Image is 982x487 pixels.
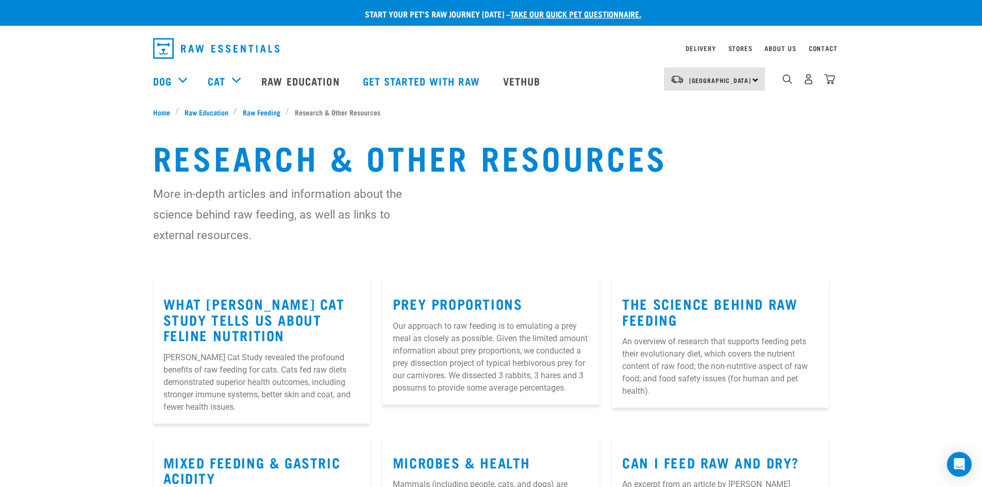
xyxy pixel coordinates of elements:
span: [GEOGRAPHIC_DATA] [689,78,752,82]
a: What [PERSON_NAME] Cat Study Tells Us About Feline Nutrition [163,299,345,339]
a: Mixed Feeding & Gastric Acidity [163,458,341,482]
a: Get started with Raw [353,60,493,102]
a: Dog [153,73,172,89]
a: Microbes & Health [393,458,530,466]
a: Prey Proportions [393,299,523,307]
a: Stores [728,46,753,50]
a: Cat [208,73,225,89]
a: Raw Education [251,60,352,102]
a: Raw Feeding [237,107,286,117]
a: Raw Education [179,107,234,117]
a: About Us [764,46,796,50]
a: Vethub [493,60,554,102]
a: Delivery [686,46,715,50]
a: Contact [809,46,838,50]
a: Can I Feed Raw and Dry? [622,458,799,466]
img: home-icon@2x.png [824,74,835,85]
p: More in-depth articles and information about the science behind raw feeding, as well as links to ... [153,183,424,245]
a: The Science Behind Raw Feeding [622,299,797,323]
span: Raw Feeding [243,107,280,117]
nav: dropdown navigation [145,34,838,63]
p: [PERSON_NAME] Cat Study revealed the profound benefits of raw feeding for cats. Cats fed raw diet... [163,351,360,413]
a: Home [153,107,176,117]
a: take our quick pet questionnaire. [510,11,641,16]
h1: Research & Other Resources [153,138,829,175]
nav: breadcrumbs [153,107,829,117]
p: Our approach to raw feeding is to emulating a prey meal as closely as possible. Given the limited... [393,320,589,394]
span: Raw Education [185,107,228,117]
img: Raw Essentials Logo [153,38,279,59]
div: Open Intercom Messenger [947,452,972,477]
img: home-icon-1@2x.png [783,74,792,84]
img: user.png [803,74,814,85]
span: Home [153,107,170,117]
p: An overview of research that supports feeding pets their evolutionary diet, which covers the nutr... [622,335,819,397]
img: van-moving.png [670,75,684,84]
